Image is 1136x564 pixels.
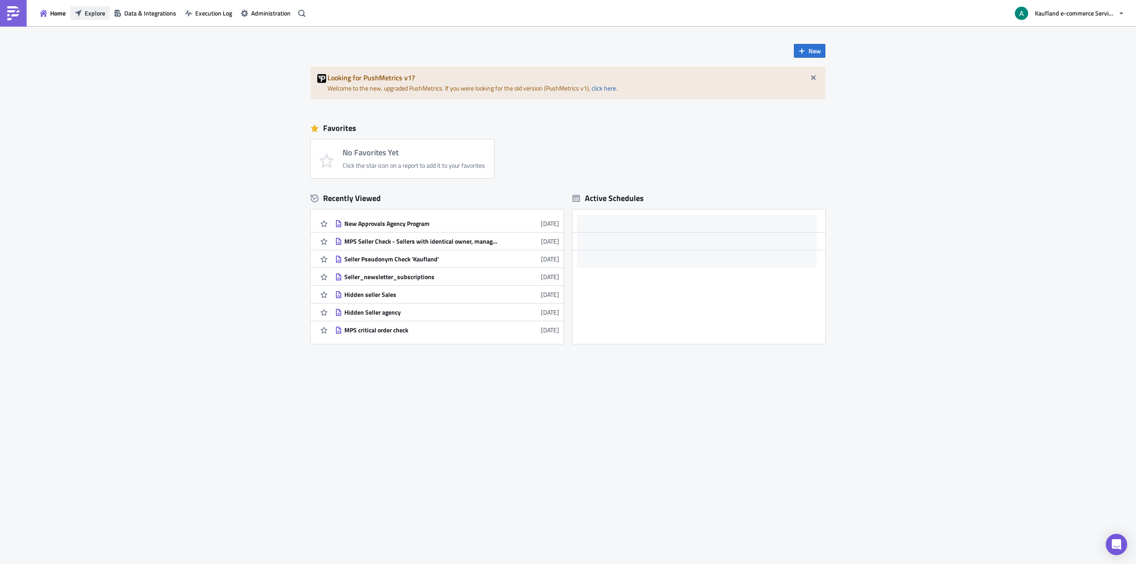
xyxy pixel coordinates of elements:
span: Home [50,8,66,18]
button: Home [35,6,70,20]
div: Seller Pseudonym Check 'Kaufland' [344,255,500,263]
time: 2025-08-11T10:13:46Z [541,325,559,335]
span: Administration [251,8,291,18]
div: Open Intercom Messenger [1106,534,1127,555]
h5: Looking for PushMetrics v1? [327,74,819,81]
button: Administration [237,6,295,20]
a: Seller_newsletter_subscriptions[DATE] [335,268,559,285]
div: MPS Seller Check - Sellers with identical owner, manager or imprint [344,237,500,245]
div: Click the star icon on a report to add it to your favorites [343,162,485,170]
span: Explore [85,8,105,18]
button: Kaufland e-commerce Services GmbH & Co. KG [1010,4,1129,23]
div: Favorites [311,122,825,135]
button: Explore [70,6,110,20]
a: Hidden seller Sales[DATE] [335,286,559,303]
div: Welcome to the new, upgraded PushMetrics. If you were looking for the old version (PushMetrics v1... [311,67,825,99]
a: MPS Seller Check - Sellers with identical owner, manager or imprint[DATE] [335,233,559,250]
div: Recently Viewed [311,192,564,205]
a: click here [592,83,616,93]
div: Hidden Seller agency [344,308,500,316]
div: Seller_newsletter_subscriptions [344,273,500,281]
time: 2025-08-11T11:41:30Z [541,219,559,228]
span: Kaufland e-commerce Services GmbH & Co. KG [1035,8,1115,18]
time: 2025-08-11T10:18:33Z [541,272,559,281]
span: Execution Log [195,8,232,18]
a: Hidden Seller agency[DATE] [335,304,559,321]
div: Active Schedules [572,193,644,203]
div: New Approvals Agency Program [344,220,500,228]
img: Avatar [1014,6,1029,21]
h4: No Favorites Yet [343,148,485,157]
a: New Approvals Agency Program[DATE] [335,215,559,232]
time: 2025-08-11T10:15:42Z [541,308,559,317]
a: MPS critical order check[DATE] [335,321,559,339]
button: New [794,44,825,58]
div: Hidden seller Sales [344,291,500,299]
a: Seller Pseudonym Check 'Kaufland'[DATE] [335,250,559,268]
img: PushMetrics [6,6,20,20]
button: Execution Log [181,6,237,20]
span: Data & Integrations [124,8,176,18]
time: 2025-08-11T10:18:20Z [541,290,559,299]
div: MPS critical order check [344,326,500,334]
time: 2025-08-11T11:41:11Z [541,254,559,264]
button: Data & Integrations [110,6,181,20]
time: 2025-08-11T11:41:22Z [541,237,559,246]
span: New [809,46,821,55]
